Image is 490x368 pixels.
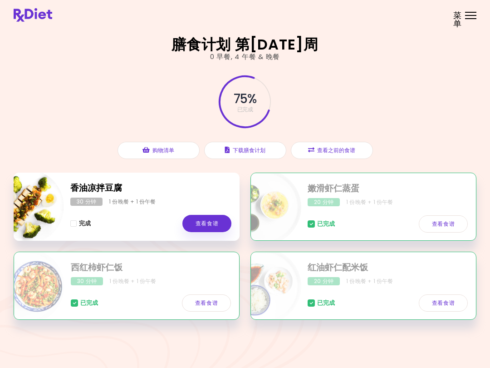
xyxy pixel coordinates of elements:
div: 30 分钟 [71,277,103,285]
h2: 红油虾仁配米饭 [308,261,468,274]
span: 已完成 [80,299,98,307]
a: 查看食谱 - 嫩滑虾仁蒸蛋 [419,215,468,233]
img: 信息 - 红油虾仁配米饭 [226,249,301,324]
div: 20 分钟 [308,198,340,206]
span: 菜单 [453,11,462,28]
a: 查看食谱 - 红油虾仁配米饭 [419,294,468,312]
a: 查看食谱 - 香油凉拌豆腐 [182,215,231,232]
span: 完成 [79,220,91,227]
span: 已完成 [237,107,253,112]
img: 信息 - 嫩滑虾仁蒸蛋 [226,169,301,245]
div: 1 份晚餐 + 1 份午餐 [346,277,393,285]
span: 75 % [234,91,256,107]
div: 1 份晚餐 + 1 份午餐 [109,198,156,206]
div: 1 份晚餐 + 1 份午餐 [109,277,157,285]
div: 0 早餐 , 4 午餐 & 晚餐 [210,52,280,62]
h2: 香油凉拌豆腐 [70,182,231,195]
div: 30 分钟 [70,198,103,206]
img: 膳食良方 [14,8,52,22]
span: 已完成 [317,220,335,228]
button: 完成 - 香油凉拌豆腐 [70,218,91,229]
span: 已完成 [317,299,335,307]
button: 下载膳食计划 [204,142,286,159]
a: 查看食谱 - 西红柿虾仁饭 [182,294,231,312]
h2: 膳食计划 第[DATE]周 [171,37,318,52]
h2: 西红柿虾仁饭 [71,261,231,274]
div: 1 份晚餐 + 1 份午餐 [346,198,393,206]
button: 购物清单 [118,142,200,159]
div: 20 分钟 [308,277,340,285]
h2: 嫩滑虾仁蒸蛋 [308,182,468,195]
button: 查看之前的食谱 [291,142,373,159]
